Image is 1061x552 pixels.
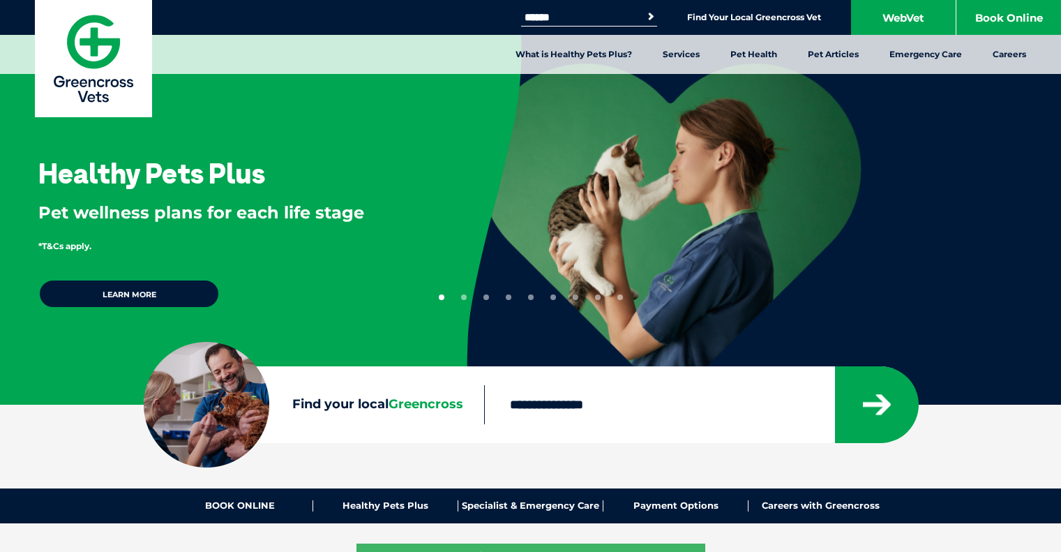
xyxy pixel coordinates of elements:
h3: Healthy Pets Plus [38,159,265,187]
a: Healthy Pets Plus [313,500,458,512]
button: 2 of 9 [461,294,467,300]
a: Payment Options [603,500,748,512]
button: Search [644,10,658,24]
button: 3 of 9 [483,294,489,300]
span: Greencross [389,396,463,412]
button: 5 of 9 [528,294,534,300]
a: Learn more [38,279,220,308]
p: Pet wellness plans for each life stage [38,201,421,225]
a: Pet Health [715,35,792,74]
a: Pet Articles [792,35,874,74]
a: Emergency Care [874,35,977,74]
a: Find Your Local Greencross Vet [687,12,821,23]
a: Careers [977,35,1041,74]
a: BOOK ONLINE [168,500,313,512]
a: What is Healthy Pets Plus? [500,35,647,74]
a: Specialist & Emergency Care [458,500,603,512]
button: 4 of 9 [506,294,511,300]
a: Careers with Greencross [748,500,893,512]
label: Find your local [144,394,484,415]
button: 6 of 9 [550,294,556,300]
button: 8 of 9 [595,294,601,300]
a: Services [647,35,715,74]
span: *T&Cs apply. [38,241,91,251]
button: 9 of 9 [617,294,623,300]
button: 7 of 9 [573,294,578,300]
button: 1 of 9 [439,294,444,300]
